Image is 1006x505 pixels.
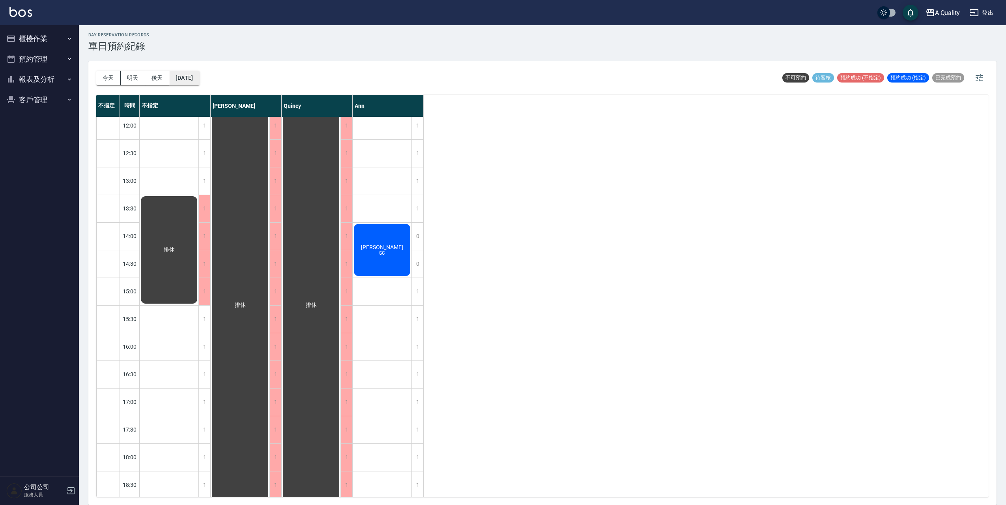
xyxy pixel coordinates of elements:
[198,416,210,443] div: 1
[411,140,423,167] div: 1
[120,416,140,443] div: 17:30
[198,140,210,167] div: 1
[340,278,352,305] div: 1
[120,95,140,117] div: 時間
[269,389,281,416] div: 1
[3,69,76,90] button: 報表及分析
[269,444,281,471] div: 1
[411,361,423,388] div: 1
[140,95,211,117] div: 不指定
[887,74,929,81] span: 預約成功 (指定)
[340,195,352,222] div: 1
[411,278,423,305] div: 1
[269,278,281,305] div: 1
[120,305,140,333] div: 15:30
[903,5,918,21] button: save
[198,333,210,360] div: 1
[88,41,150,52] h3: 單日預約紀錄
[120,278,140,305] div: 15:00
[411,333,423,360] div: 1
[340,112,352,139] div: 1
[837,74,884,81] span: 預約成功 (不指定)
[269,333,281,360] div: 1
[378,250,387,256] span: SC
[88,32,150,38] h2: day Reservation records
[359,244,405,250] span: [PERSON_NAME]
[269,112,281,139] div: 1
[211,95,282,117] div: [PERSON_NAME]
[24,491,64,498] p: 服務人員
[198,471,210,499] div: 1
[935,8,960,18] div: A Quality
[120,443,140,471] div: 18:00
[269,306,281,333] div: 1
[411,250,423,278] div: 0
[411,416,423,443] div: 1
[145,71,170,85] button: 後天
[269,416,281,443] div: 1
[120,222,140,250] div: 14:00
[411,167,423,195] div: 1
[120,139,140,167] div: 12:30
[198,112,210,139] div: 1
[198,195,210,222] div: 1
[121,71,145,85] button: 明天
[198,167,210,195] div: 1
[966,6,997,20] button: 登出
[340,471,352,499] div: 1
[24,483,64,491] h5: 公司公司
[340,140,352,167] div: 1
[120,333,140,360] div: 16:00
[233,302,247,309] span: 排休
[120,388,140,416] div: 17:00
[198,306,210,333] div: 1
[411,306,423,333] div: 1
[411,389,423,416] div: 1
[198,361,210,388] div: 1
[269,223,281,250] div: 1
[782,74,809,81] span: 不可預約
[169,71,199,85] button: [DATE]
[340,167,352,195] div: 1
[340,250,352,278] div: 1
[340,223,352,250] div: 1
[411,471,423,499] div: 1
[3,90,76,110] button: 客戶管理
[96,95,120,117] div: 不指定
[269,167,281,195] div: 1
[6,483,22,499] img: Person
[353,95,424,117] div: Ann
[340,306,352,333] div: 1
[198,250,210,278] div: 1
[340,444,352,471] div: 1
[96,71,121,85] button: 今天
[269,140,281,167] div: 1
[198,223,210,250] div: 1
[411,444,423,471] div: 1
[120,167,140,195] div: 13:00
[269,250,281,278] div: 1
[198,389,210,416] div: 1
[162,246,176,253] span: 排休
[269,361,281,388] div: 1
[340,416,352,443] div: 1
[3,28,76,49] button: 櫃檯作業
[411,223,423,250] div: 0
[120,360,140,388] div: 16:30
[411,112,423,139] div: 1
[120,195,140,222] div: 13:30
[198,444,210,471] div: 1
[198,278,210,305] div: 1
[922,5,963,21] button: A Quality
[120,112,140,139] div: 12:00
[932,74,964,81] span: 已完成預約
[269,471,281,499] div: 1
[304,302,318,309] span: 排休
[812,74,834,81] span: 待審核
[9,7,32,17] img: Logo
[120,471,140,499] div: 18:30
[340,333,352,360] div: 1
[340,389,352,416] div: 1
[340,361,352,388] div: 1
[3,49,76,69] button: 預約管理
